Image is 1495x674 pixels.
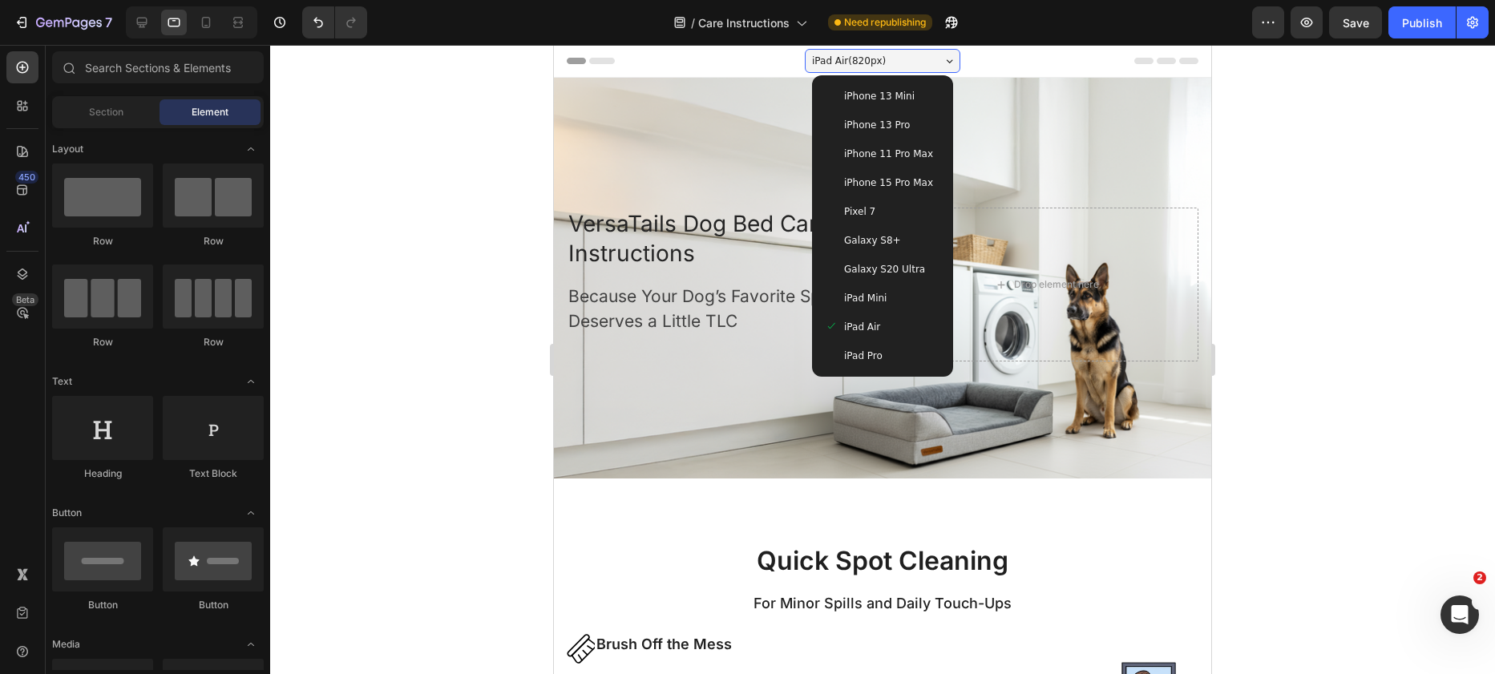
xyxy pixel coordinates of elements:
span: Text [52,374,72,389]
span: Button [52,506,82,520]
div: Beta [12,293,38,306]
span: Save [1343,16,1369,30]
div: Row [52,335,153,349]
span: Need republishing [844,15,926,30]
span: Layout [52,142,83,156]
div: Publish [1402,14,1442,31]
iframe: Design area [554,45,1211,674]
span: Toggle open [238,369,264,394]
div: Row [52,234,153,248]
span: Toggle open [238,632,264,657]
div: Undo/Redo [302,6,367,38]
input: Search Sections & Elements [52,51,264,83]
button: 7 [6,6,119,38]
button: Publish [1388,6,1456,38]
div: Row [163,234,264,248]
span: Element [192,105,228,119]
span: Section [89,105,123,119]
span: / [691,14,695,31]
span: Care Instructions [698,14,790,31]
div: 450 [15,171,38,184]
span: 2 [1473,571,1486,584]
iframe: Intercom live chat [1440,595,1479,634]
div: Row [163,335,264,349]
span: Toggle open [238,136,264,162]
div: Heading [52,466,153,481]
span: Media [52,637,80,652]
button: Save [1329,6,1382,38]
span: Toggle open [238,500,264,526]
div: Button [163,598,264,612]
div: Text Block [163,466,264,481]
p: 7 [105,13,112,32]
div: Button [52,598,153,612]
